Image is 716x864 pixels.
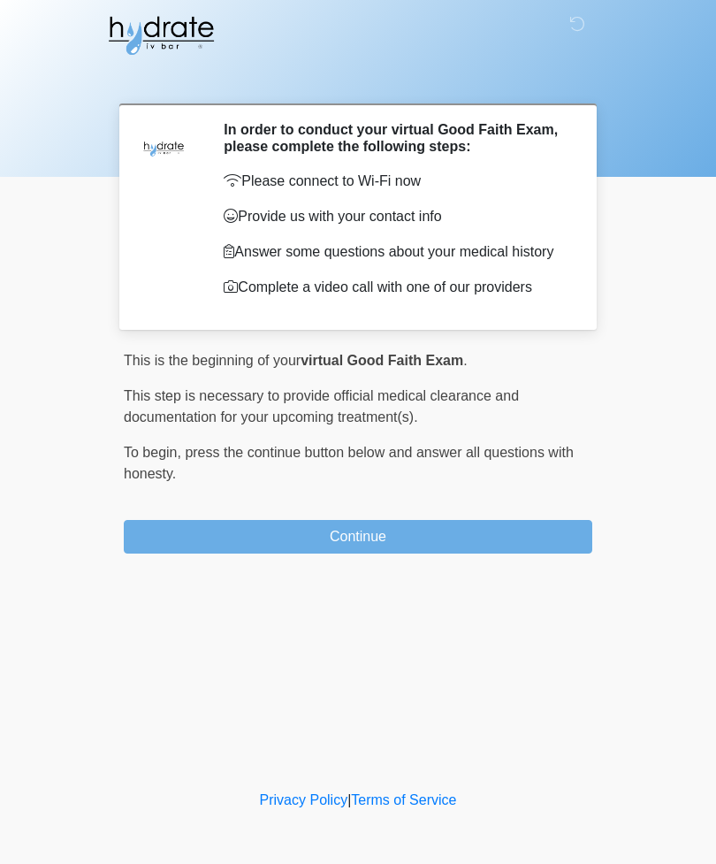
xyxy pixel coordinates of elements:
span: This step is necessary to provide official medical clearance and documentation for your upcoming ... [124,388,519,424]
a: | [347,792,351,807]
strong: virtual Good Faith Exam [301,353,463,368]
h2: In order to conduct your virtual Good Faith Exam, please complete the following steps: [224,121,566,155]
span: press the continue button below and answer all questions with honesty. [124,445,574,481]
span: To begin, [124,445,185,460]
p: Please connect to Wi-Fi now [224,171,566,192]
p: Complete a video call with one of our providers [224,277,566,298]
img: Agent Avatar [137,121,190,174]
h1: ‎ ‎ ‎ [110,64,606,96]
button: Continue [124,520,592,554]
a: Terms of Service [351,792,456,807]
span: . [463,353,467,368]
span: This is the beginning of your [124,353,301,368]
p: Answer some questions about your medical history [224,241,566,263]
p: Provide us with your contact info [224,206,566,227]
img: Hydrate IV Bar - Fort Collins Logo [106,13,216,57]
a: Privacy Policy [260,792,348,807]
